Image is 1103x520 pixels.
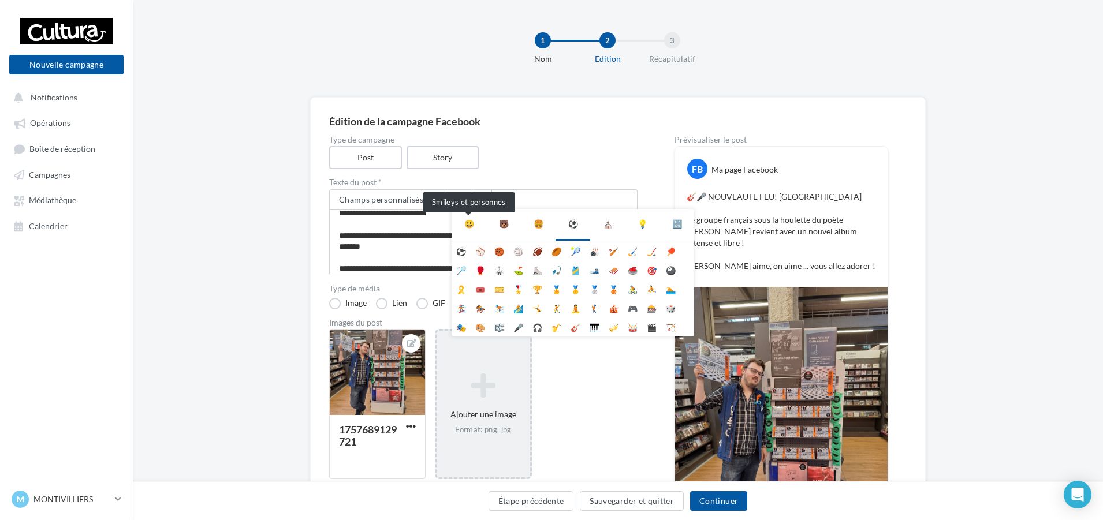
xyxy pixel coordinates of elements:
li: 🛷 [604,260,623,279]
div: Edition [571,53,644,65]
li: 🎟️ [471,279,490,298]
div: Open Intercom Messenger [1064,481,1091,508]
span: M [17,493,24,505]
label: GIF [416,298,445,309]
p: 🎸🎤 NOUVEAUTE FEU! [GEOGRAPHIC_DATA] Le groupe français sous la houlette du poète [PERSON_NAME] re... [687,191,876,272]
div: 🐻 [499,218,509,230]
div: 🔣 [672,218,682,230]
li: 🎮 [623,298,642,317]
label: Type de campagne [329,136,638,144]
span: Campagnes [29,170,70,179]
li: 🎯 [642,260,661,279]
li: 🥇 [566,279,585,298]
li: 🚴 [623,279,642,298]
li: 🥋 [490,260,509,279]
li: 🎱 [661,260,680,279]
li: 🏑 [623,241,642,260]
li: ⚾ [471,241,490,260]
div: 3 [664,32,680,48]
li: 🎖️ [509,279,528,298]
li: 🏈 [528,241,547,260]
li: 🏊 [661,279,680,298]
li: 🎳 [585,241,604,260]
li: 🥊 [471,260,490,279]
li: 🏄 [509,298,528,317]
label: Texte du post * [329,178,638,186]
button: Champs personnalisés [330,190,445,210]
li: 🏌 [585,298,604,317]
li: 🎭 [452,317,471,336]
div: ⚽ [568,218,578,230]
div: Nom [506,53,580,65]
li: 🏒 [642,241,661,260]
li: 🎫 [490,279,509,298]
div: 1 [535,32,551,48]
li: 🎪 [604,298,623,317]
li: 🏹 [661,317,680,336]
label: Type de média [329,285,638,293]
li: 🥁 [623,317,642,336]
span: Boîte de réception [29,144,95,154]
div: Prévisualiser le post [675,136,888,144]
li: 🎷 [547,317,566,336]
div: ⛪ [603,218,613,230]
button: Notifications [7,87,121,107]
li: 🎲 [661,298,680,317]
div: 1757689129721 [339,423,397,448]
a: Opérations [7,112,126,133]
div: Smileys et personnes [423,192,515,212]
li: 🎧 [528,317,547,336]
li: 🏉 [547,241,566,260]
div: Ma page Facebook [711,164,778,175]
li: ⛳ [509,260,528,279]
li: 🏂 [452,298,471,317]
li: 🥌 [623,260,642,279]
li: 🤸 [528,298,547,317]
div: 💡 [638,218,647,230]
li: 🎨 [471,317,490,336]
span: Calendrier [29,221,68,231]
li: 🎰 [642,298,661,317]
div: Images du post [329,319,638,327]
li: 🏏 [604,241,623,260]
button: Nouvelle campagne [9,55,124,74]
li: 🥈 [585,279,604,298]
button: Continuer [690,491,747,511]
li: 🎸 [566,317,585,336]
li: 🎬 [642,317,661,336]
li: 🏸 [452,260,471,279]
span: Médiathèque [29,196,76,205]
li: 🎾 [566,241,585,260]
button: Sauvegarder et quitter [580,491,684,511]
li: 🎤 [509,317,528,336]
a: M MONTIVILLIERS [9,488,124,510]
li: 🎿 [585,260,604,279]
label: Image [329,298,367,309]
div: FB [687,159,707,179]
label: Lien [376,298,407,309]
span: Champs personnalisés [339,194,423,204]
li: 🧘 [566,298,585,317]
li: 🏅 [547,279,566,298]
li: 🤾 [547,298,566,317]
li: 🎹 [585,317,604,336]
p: MONTIVILLIERS [33,493,110,505]
li: 🎼 [490,317,509,336]
li: ⛹️ [642,279,661,298]
li: 🎽 [566,260,585,279]
li: 🥉 [604,279,623,298]
div: 😃 [464,218,474,230]
li: 🏓 [661,241,680,260]
li: 🏆 [528,279,547,298]
li: ⛸️ [528,260,547,279]
li: 🎗️ [452,279,471,298]
div: Édition de la campagne Facebook [329,116,907,126]
span: Notifications [31,92,77,102]
a: Calendrier [7,215,126,236]
span: Opérations [30,118,70,128]
li: 🎺 [604,317,623,336]
div: 🍔 [534,218,543,230]
li: 🎣 [547,260,566,279]
div: Récapitulatif [635,53,709,65]
a: Boîte de réception [7,138,126,159]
